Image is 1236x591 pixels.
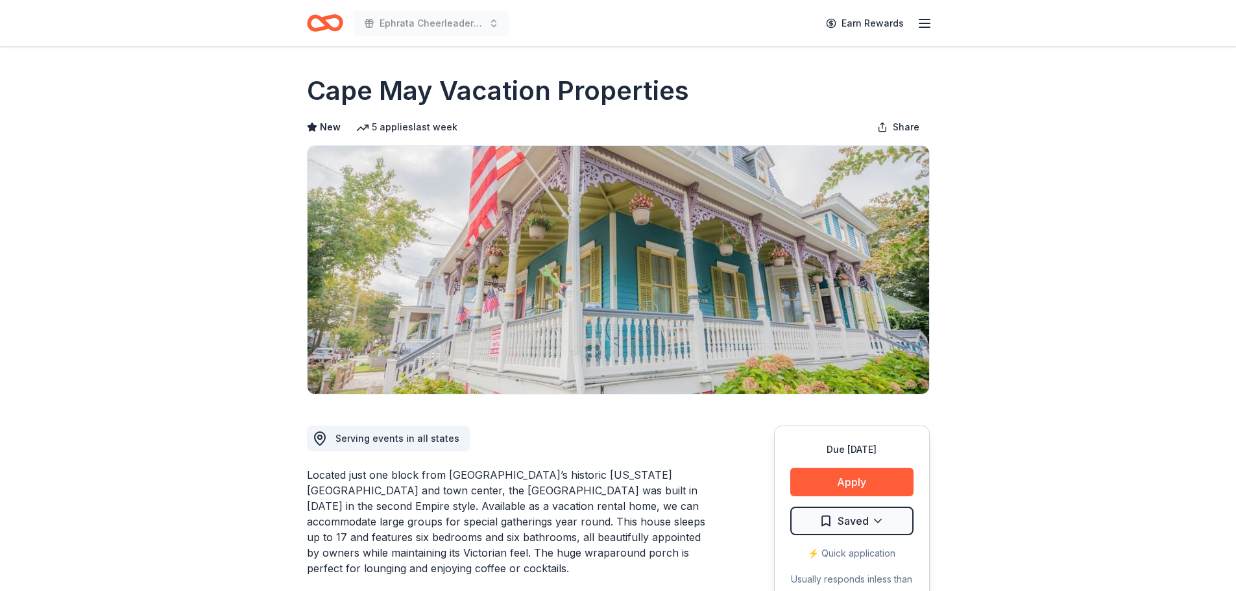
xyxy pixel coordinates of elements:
[335,433,459,444] span: Serving events in all states
[790,546,914,561] div: ⚡️ Quick application
[354,10,509,36] button: Ephrata Cheerleaders BINGO Extravaganza
[307,467,712,576] div: Located just one block from [GEOGRAPHIC_DATA]’s historic [US_STATE][GEOGRAPHIC_DATA] and town cen...
[790,468,914,496] button: Apply
[307,8,343,38] a: Home
[893,119,919,135] span: Share
[307,73,689,109] h1: Cape May Vacation Properties
[818,12,912,35] a: Earn Rewards
[356,119,457,135] div: 5 applies last week
[790,507,914,535] button: Saved
[320,119,341,135] span: New
[838,513,869,529] span: Saved
[308,146,929,394] img: Image for Cape May Vacation Properties
[867,114,930,140] button: Share
[380,16,483,31] span: Ephrata Cheerleaders BINGO Extravaganza
[790,442,914,457] div: Due [DATE]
